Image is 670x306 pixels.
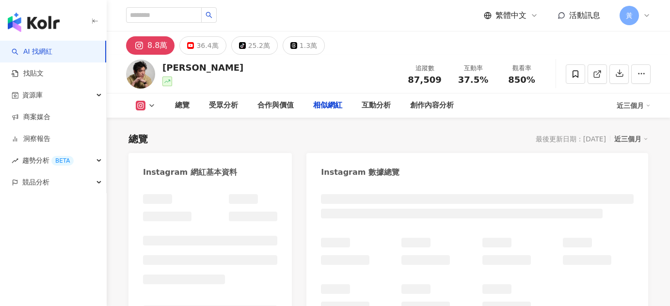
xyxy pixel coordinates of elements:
[143,167,237,178] div: Instagram 網紅基本資料
[12,134,50,144] a: 洞察報告
[321,167,399,178] div: Instagram 數據總覽
[283,36,325,55] button: 1.3萬
[128,132,148,146] div: 總覽
[22,171,49,193] span: 競品分析
[12,157,18,164] span: rise
[12,47,52,57] a: searchAI 找網紅
[362,100,391,111] div: 互動分析
[12,112,50,122] a: 商案媒合
[300,39,317,52] div: 1.3萬
[455,63,492,73] div: 互動率
[231,36,278,55] button: 25.2萬
[410,100,454,111] div: 創作內容分析
[51,156,74,166] div: BETA
[617,98,651,113] div: 近三個月
[508,75,535,85] span: 850%
[22,84,43,106] span: 資源庫
[458,75,488,85] span: 37.5%
[614,133,648,145] div: 近三個月
[126,60,155,89] img: KOL Avatar
[536,135,606,143] div: 最後更新日期：[DATE]
[248,39,270,52] div: 25.2萬
[179,36,226,55] button: 36.4萬
[406,63,443,73] div: 追蹤數
[12,69,44,78] a: 找貼文
[626,10,633,21] span: 黃
[126,36,175,55] button: 8.8萬
[8,13,60,32] img: logo
[209,100,238,111] div: 受眾分析
[196,39,218,52] div: 36.4萬
[313,100,342,111] div: 相似網紅
[569,11,600,20] span: 活動訊息
[257,100,294,111] div: 合作與價值
[206,12,212,18] span: search
[22,150,74,171] span: 趨勢分析
[147,39,167,52] div: 8.8萬
[495,10,526,21] span: 繁體中文
[408,75,441,85] span: 87,509
[162,61,243,74] div: [PERSON_NAME]
[175,100,190,111] div: 總覽
[503,63,540,73] div: 觀看率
